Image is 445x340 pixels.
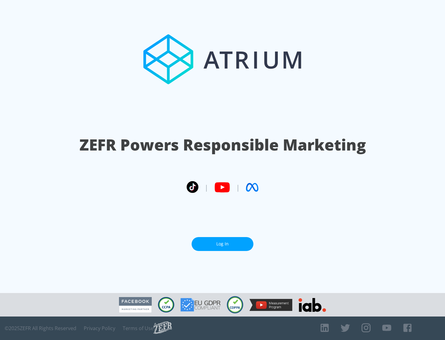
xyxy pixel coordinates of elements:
img: COPPA Compliant [227,296,243,313]
h1: ZEFR Powers Responsible Marketing [79,134,366,155]
img: IAB [299,298,326,312]
a: Log In [192,237,253,251]
img: GDPR Compliant [180,298,221,312]
img: YouTube Measurement Program [249,299,292,311]
img: Facebook Marketing Partner [119,297,152,313]
span: | [236,183,240,192]
span: | [205,183,208,192]
a: Privacy Policy [84,325,115,331]
img: CCPA Compliant [158,297,174,312]
span: © 2025 ZEFR All Rights Reserved [5,325,76,331]
a: Terms of Use [123,325,154,331]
